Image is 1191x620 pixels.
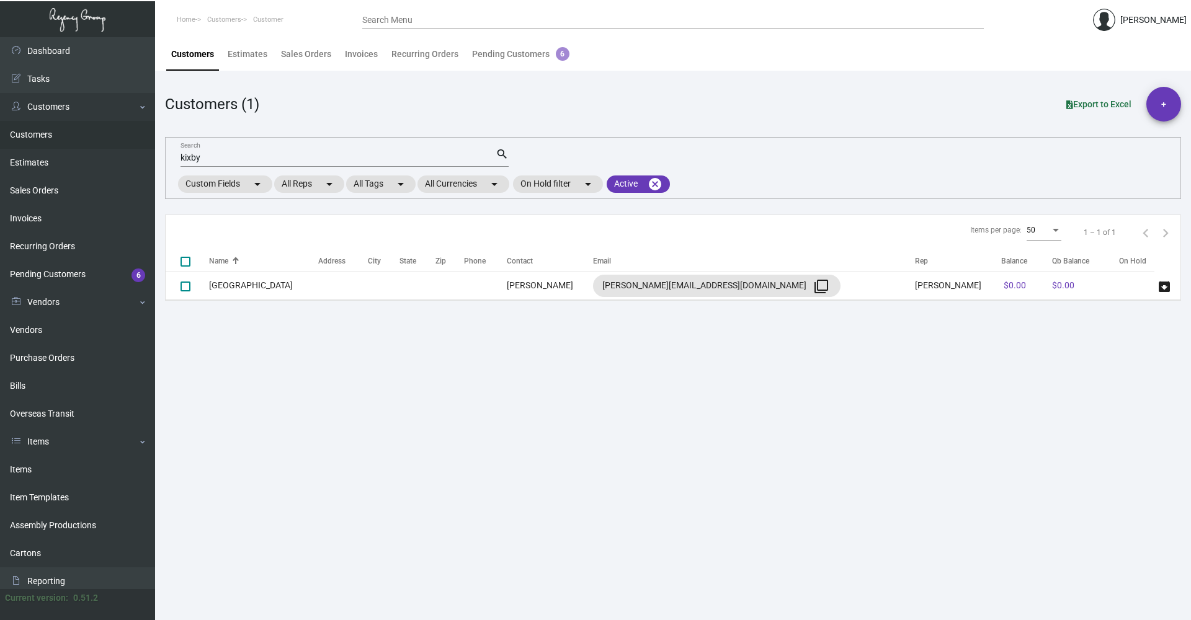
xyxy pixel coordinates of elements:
[464,255,486,267] div: Phone
[250,177,265,192] mat-icon: arrow_drop_down
[814,279,829,294] mat-icon: filter_none
[1027,226,1035,234] span: 50
[253,15,283,24] span: Customer
[209,272,318,299] td: [GEOGRAPHIC_DATA]
[281,48,331,61] div: Sales Orders
[1027,226,1061,235] mat-select: Items per page:
[1004,280,1026,290] span: $0.00
[507,255,593,267] div: Contact
[1136,223,1156,242] button: Previous page
[602,276,831,296] div: [PERSON_NAME][EMAIL_ADDRESS][DOMAIN_NAME]
[1050,272,1119,299] td: $0.00
[915,272,1001,299] td: [PERSON_NAME]
[399,255,416,267] div: State
[607,175,670,193] mat-chip: Active
[73,591,98,604] div: 0.51.2
[207,15,241,24] span: Customers
[648,177,662,192] mat-icon: cancel
[472,48,569,61] div: Pending Customers
[435,255,446,267] div: Zip
[391,48,458,61] div: Recurring Orders
[1052,255,1117,267] div: Qb Balance
[970,224,1022,236] div: Items per page:
[1093,9,1115,31] img: admin@bootstrapmaster.com
[1156,223,1175,242] button: Next page
[1001,255,1027,267] div: Balance
[593,250,915,272] th: Email
[209,255,228,267] div: Name
[178,175,272,193] mat-chip: Custom Fields
[318,255,346,267] div: Address
[464,255,507,267] div: Phone
[5,591,68,604] div: Current version:
[1084,227,1116,238] div: 1 – 1 of 1
[399,255,436,267] div: State
[487,177,502,192] mat-icon: arrow_drop_down
[1052,255,1089,267] div: Qb Balance
[274,175,344,193] mat-chip: All Reps
[417,175,509,193] mat-chip: All Currencies
[513,175,603,193] mat-chip: On Hold filter
[1146,87,1181,122] button: +
[496,147,509,162] mat-icon: search
[228,48,267,61] div: Estimates
[1056,93,1141,115] button: Export to Excel
[1154,276,1174,296] button: archive
[165,93,259,115] div: Customers (1)
[322,177,337,192] mat-icon: arrow_drop_down
[345,48,378,61] div: Invoices
[507,255,533,267] div: Contact
[915,255,1001,267] div: Rep
[1161,87,1166,122] span: +
[171,48,214,61] div: Customers
[368,255,399,267] div: City
[346,175,416,193] mat-chip: All Tags
[915,255,928,267] div: Rep
[581,177,595,192] mat-icon: arrow_drop_down
[1120,14,1187,27] div: [PERSON_NAME]
[177,15,195,24] span: Home
[1157,279,1172,294] span: archive
[1066,99,1131,109] span: Export to Excel
[368,255,381,267] div: City
[507,272,593,299] td: [PERSON_NAME]
[209,255,318,267] div: Name
[435,255,464,267] div: Zip
[393,177,408,192] mat-icon: arrow_drop_down
[1119,250,1154,272] th: On Hold
[1001,255,1050,267] div: Balance
[318,255,368,267] div: Address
